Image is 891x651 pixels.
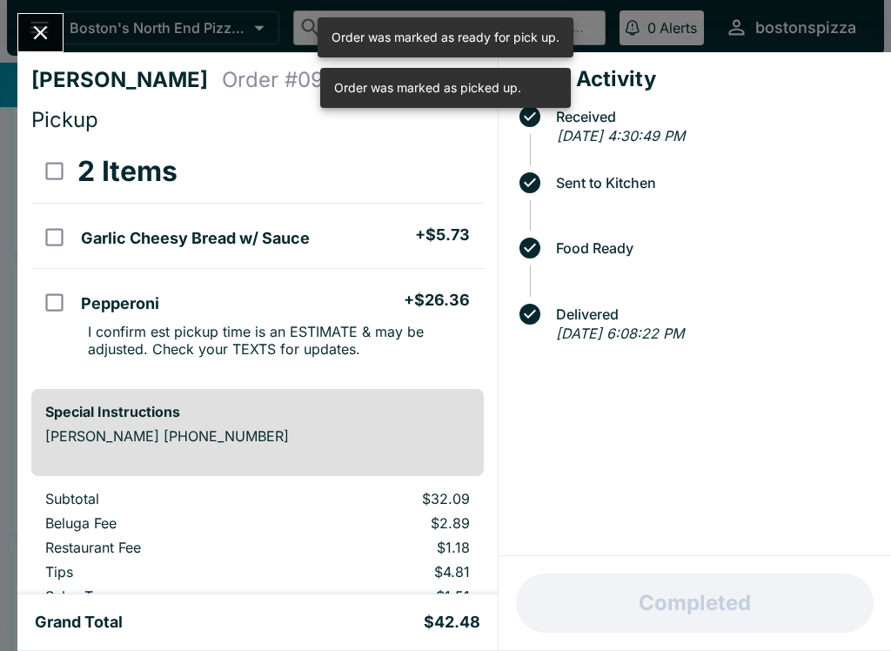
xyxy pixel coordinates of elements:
[31,67,222,93] h4: [PERSON_NAME]
[332,23,559,52] div: Order was marked as ready for pick up.
[298,490,469,507] p: $32.09
[222,67,376,93] h4: Order # 090497
[547,306,877,322] span: Delivered
[31,490,484,612] table: orders table
[45,514,271,532] p: Beluga Fee
[31,140,484,375] table: orders table
[424,612,480,633] h5: $42.48
[298,539,469,556] p: $1.18
[547,240,877,256] span: Food Ready
[547,175,877,191] span: Sent to Kitchen
[298,587,469,605] p: $1.51
[45,427,470,445] p: [PERSON_NAME] [PHONE_NUMBER]
[547,109,877,124] span: Received
[557,127,685,144] em: [DATE] 4:30:49 PM
[81,228,310,249] h5: Garlic Cheesy Bread w/ Sauce
[45,563,271,581] p: Tips
[45,490,271,507] p: Subtotal
[77,154,178,189] h3: 2 Items
[298,563,469,581] p: $4.81
[404,290,470,311] h5: + $26.36
[88,323,469,358] p: I confirm est pickup time is an ESTIMATE & may be adjusted. Check your TEXTS for updates.
[512,66,877,92] h4: Order Activity
[35,612,123,633] h5: Grand Total
[18,14,63,51] button: Close
[31,107,98,132] span: Pickup
[415,225,470,245] h5: + $5.73
[298,514,469,532] p: $2.89
[334,73,521,103] div: Order was marked as picked up.
[556,325,684,342] em: [DATE] 6:08:22 PM
[45,539,271,556] p: Restaurant Fee
[45,587,271,605] p: Sales Tax
[45,403,470,420] h6: Special Instructions
[81,293,159,314] h5: Pepperoni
